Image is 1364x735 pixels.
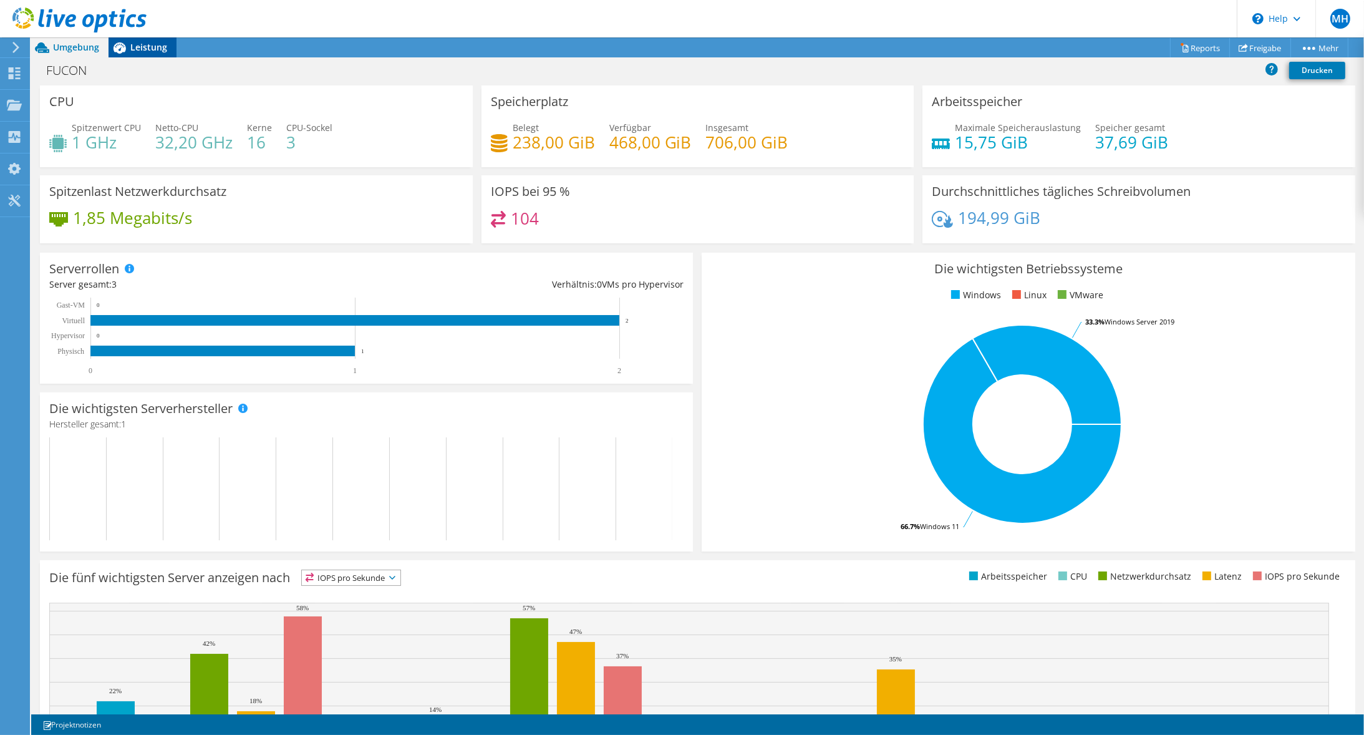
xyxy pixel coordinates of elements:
[1095,570,1191,583] li: Netzwerkdurchsatz
[711,262,1345,276] h3: Die wichtigsten Betriebssysteme
[249,697,262,704] text: 18%
[616,652,629,660] text: 37%
[966,570,1047,583] li: Arbeitsspeicher
[49,95,74,109] h3: CPU
[1199,570,1242,583] li: Latenz
[49,262,119,276] h3: Serverrollen
[41,64,106,77] h1: FUCON
[920,522,959,531] tspan: Windows 11
[1009,288,1047,302] li: Linux
[491,185,570,198] h3: IOPS bei 95 %
[1252,13,1264,24] svg: \n
[1095,135,1168,149] h4: 37,69 GiB
[901,522,920,531] tspan: 66.7%
[49,185,226,198] h3: Spitzenlast Netzwerkdurchsatz
[49,402,233,416] h3: Die wichtigsten Serverhersteller
[1170,38,1230,57] a: Reports
[353,366,357,375] text: 1
[597,278,602,290] span: 0
[958,211,1040,225] h4: 194,99 GiB
[367,278,684,291] div: Verhältnis: VMs pro Hypervisor
[73,211,192,225] h4: 1,85 Megabits/s
[1055,288,1103,302] li: VMware
[57,347,84,356] text: Physisch
[296,604,309,611] text: 58%
[1289,62,1345,79] a: Drucken
[955,135,1081,149] h4: 15,75 GiB
[1085,317,1105,326] tspan: 33.3%
[513,122,539,134] span: Belegt
[932,185,1191,198] h3: Durchschnittliches tägliches Schreibvolumen
[247,122,272,134] span: Kerne
[948,288,1001,302] li: Windows
[155,122,198,134] span: Netto-CPU
[609,135,692,149] h4: 468,00 GiB
[1095,122,1165,134] span: Speicher gesamt
[609,122,651,134] span: Verfügbar
[155,135,233,149] h4: 32,20 GHz
[955,122,1081,134] span: Maximale Speicherauslastung
[932,95,1022,109] h3: Arbeitsspeicher
[286,122,332,134] span: CPU-Sockel
[569,628,582,635] text: 47%
[491,95,568,109] h3: Speicherplatz
[1290,38,1348,57] a: Mehr
[361,348,364,354] text: 1
[49,278,367,291] div: Server gesamt:
[513,135,595,149] h4: 238,00 GiB
[429,706,442,713] text: 14%
[57,301,85,309] text: Gast-VM
[1330,9,1350,29] span: MH
[706,122,749,134] span: Insgesamt
[97,333,100,339] text: 0
[62,316,85,325] text: Virtuell
[112,278,117,290] span: 3
[511,212,539,225] h4: 104
[247,135,272,149] h4: 16
[97,302,100,308] text: 0
[109,687,122,694] text: 22%
[51,331,85,340] text: Hypervisor
[302,570,400,585] span: IOPS pro Sekunde
[121,418,126,430] span: 1
[1055,570,1087,583] li: CPU
[72,122,141,134] span: Spitzenwert CPU
[706,135,788,149] h4: 706,00 GiB
[1250,570,1340,583] li: IOPS pro Sekunde
[203,640,215,647] text: 42%
[72,135,141,149] h4: 1 GHz
[889,655,902,663] text: 35%
[626,318,629,324] text: 2
[49,417,684,431] h4: Hersteller gesamt:
[53,41,99,53] span: Umgebung
[89,366,92,375] text: 0
[34,717,110,733] a: Projektnotizen
[1105,317,1174,326] tspan: Windows Server 2019
[130,41,167,53] span: Leistung
[1229,38,1291,57] a: Freigabe
[617,366,621,375] text: 2
[286,135,332,149] h4: 3
[523,604,535,611] text: 57%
